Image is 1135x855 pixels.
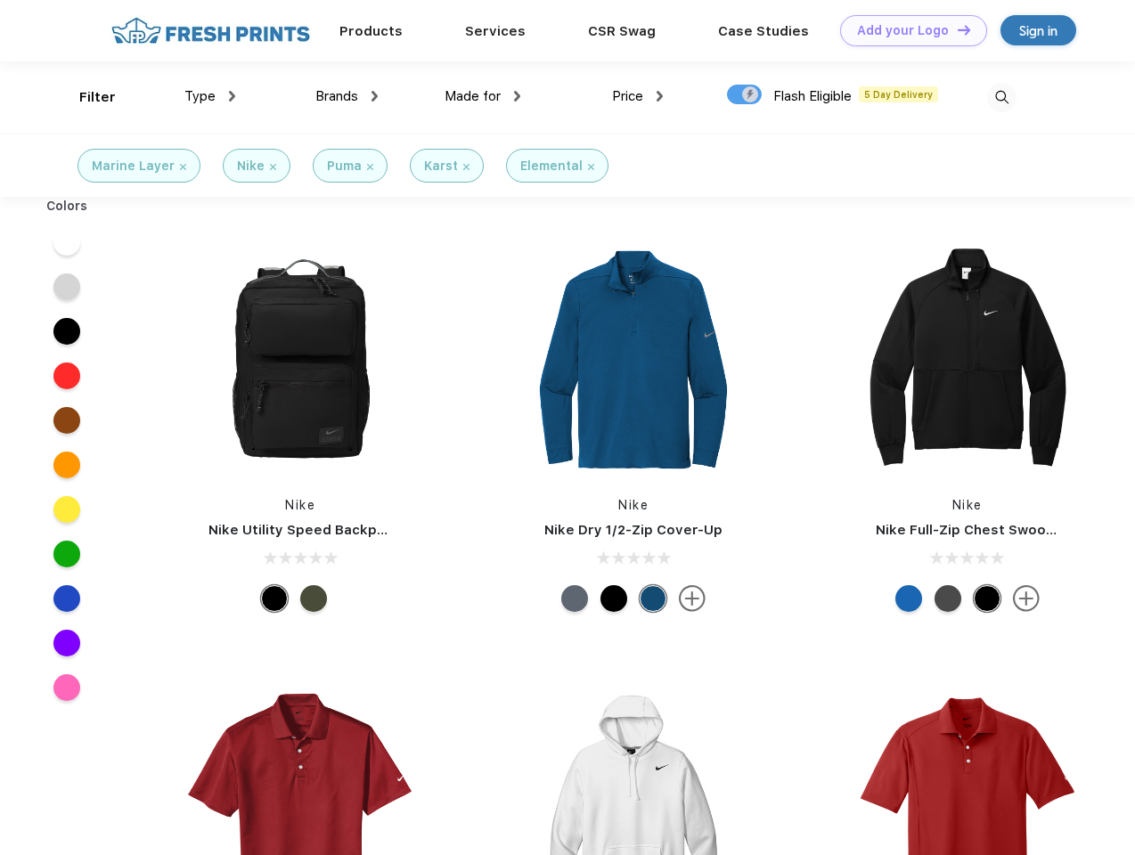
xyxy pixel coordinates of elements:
span: Flash Eligible [773,88,852,104]
span: Brands [315,88,358,104]
a: Nike Dry 1/2-Zip Cover-Up [544,522,723,538]
div: Royal [895,585,922,612]
img: func=resize&h=266 [849,241,1086,478]
div: Gym Blue [640,585,666,612]
a: Nike [952,498,983,512]
a: Nike Utility Speed Backpack [208,522,401,538]
a: Nike Full-Zip Chest Swoosh Jacket [876,522,1113,538]
div: Nike [237,157,265,175]
a: CSR Swag [588,23,656,39]
div: Cargo Khaki [300,585,327,612]
span: Made for [445,88,501,104]
img: dropdown.png [657,91,663,102]
div: Filter [79,87,116,108]
img: dropdown.png [372,91,378,102]
img: dropdown.png [229,91,235,102]
div: Black [600,585,627,612]
img: filter_cancel.svg [367,164,373,170]
a: Nike [618,498,649,512]
div: Elemental [520,157,583,175]
img: func=resize&h=266 [182,241,419,478]
img: DT [958,25,970,35]
img: filter_cancel.svg [270,164,276,170]
img: desktop_search.svg [987,83,1017,112]
span: 5 Day Delivery [859,86,938,102]
div: Anthracite [935,585,961,612]
div: Add your Logo [857,23,949,38]
div: Karst [424,157,458,175]
img: fo%20logo%202.webp [106,15,315,46]
img: func=resize&h=266 [515,241,752,478]
div: Marine Layer [92,157,175,175]
div: Navy Heather [561,585,588,612]
div: Black [974,585,1000,612]
img: filter_cancel.svg [588,164,594,170]
a: Sign in [1000,15,1076,45]
div: Puma [327,157,362,175]
div: Black [261,585,288,612]
img: filter_cancel.svg [463,164,470,170]
img: dropdown.png [514,91,520,102]
a: Products [339,23,403,39]
img: more.svg [679,585,706,612]
a: Nike [285,498,315,512]
img: filter_cancel.svg [180,164,186,170]
img: more.svg [1013,585,1040,612]
div: Colors [33,197,102,216]
a: Services [465,23,526,39]
span: Price [612,88,643,104]
div: Sign in [1019,20,1057,41]
span: Type [184,88,216,104]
